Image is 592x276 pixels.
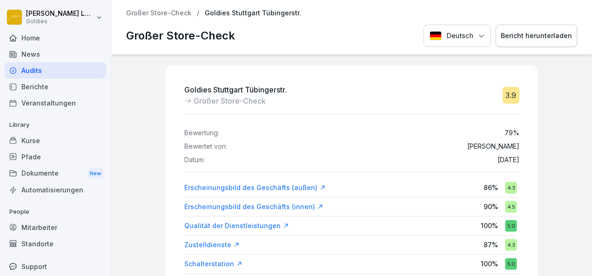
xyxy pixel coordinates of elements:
p: Deutsch [446,31,473,41]
p: 87 % [484,240,498,250]
div: Bericht herunterladen [501,31,572,41]
p: Bewertung: [184,129,219,137]
button: Language [424,25,491,47]
p: Großer Store-Check [126,27,235,44]
a: Schalterstation [184,259,242,269]
a: Qualität der Dienstleistungen [184,221,289,230]
p: Goldies Stuttgart Tübingerstr. [205,9,301,17]
a: Veranstaltungen [5,95,106,111]
a: Standorte [5,236,106,252]
div: Support [5,258,106,275]
p: Goldies Stuttgart Tübingerstr. [184,84,287,95]
a: Audits [5,62,106,79]
a: Home [5,30,106,46]
img: Deutsch [430,31,442,40]
p: People [5,204,106,219]
p: 100 % [481,221,498,230]
div: 5.0 [505,220,517,231]
p: [PERSON_NAME] Loska [26,10,94,18]
p: Datum: [184,156,205,164]
p: Bewertet von: [184,143,227,151]
a: Erscheinungsbild des Geschäfts (innen) [184,202,323,211]
button: Bericht herunterladen [496,25,577,47]
p: Library [5,118,106,132]
p: [PERSON_NAME] [467,143,519,151]
a: Berichte [5,79,106,95]
p: / [197,9,199,17]
a: DokumenteNew [5,165,106,182]
p: 86 % [484,183,498,192]
div: 4.5 [505,201,517,212]
div: 4.3 [505,182,517,193]
p: Goldies [26,18,94,25]
p: Großer Store-Check [194,95,266,106]
p: [DATE] [498,156,519,164]
div: 3.9 [503,87,519,104]
p: 79 % [505,129,519,137]
p: 100 % [481,259,498,269]
a: Kurse [5,132,106,149]
a: Erscheinungsbild des Geschäfts (außen) [184,183,326,192]
a: Automatisierungen [5,182,106,198]
div: New [87,168,103,179]
div: 4.3 [505,239,517,250]
a: Großer Store-Check [126,9,191,17]
p: 90 % [484,202,498,211]
a: Zustelldienste [184,240,240,250]
a: Mitarbeiter [5,219,106,236]
div: 5.0 [505,258,517,269]
div: Dokumente [5,165,106,182]
a: Pfade [5,149,106,165]
a: News [5,46,106,62]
